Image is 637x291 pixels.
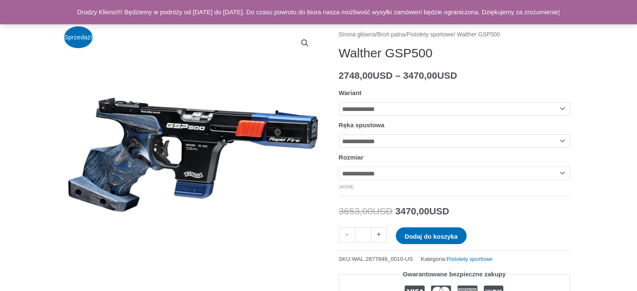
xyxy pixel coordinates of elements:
[297,36,312,51] a: Zobacz galerię obrazów w trybie pełnoekranowym
[339,70,373,81] font: 2748,00
[395,70,401,81] font: –
[446,256,493,262] a: Pistolety sportowe
[403,70,437,81] font: 3470,00
[339,154,364,161] font: Rozmiar
[376,31,377,38] font: /
[339,29,570,40] nav: Ścieżka nawigacyjna
[396,227,467,244] button: Dodaj do koszyka
[339,89,361,96] font: Wariant
[77,8,558,15] font: Drodzy Klienci!!! Będziemy w podróży od [DATE] do [DATE]. Do czasu powrotu do biura nasza możliwo...
[454,31,500,38] font: / Walther GSP500
[371,227,387,242] a: +
[339,31,376,38] a: Strona główna
[407,31,454,38] a: Pistolety sportowe
[405,31,407,38] font: /
[339,256,352,262] font: SKU:
[339,121,384,129] font: Ręka spustowa
[395,206,429,216] font: 3470,00
[352,256,413,262] font: WAL.2877848_0010-US
[346,230,348,239] font: -
[405,233,458,240] font: Dodaj do koszyka
[403,270,506,278] font: Gwarantowane bezpieczne zakupy
[355,227,371,242] input: Ilość produktu
[429,206,449,216] font: USD
[421,256,447,262] font: Kategoria:
[558,8,560,15] a: !
[64,33,93,41] font: Sprzedaż!
[339,227,355,242] a: -
[377,31,405,38] a: Broń palna
[373,206,393,216] font: USD
[437,70,457,81] font: USD
[373,70,393,81] font: USD
[339,184,354,189] a: Wyczyść opcje
[339,206,373,216] font: 3653,00
[339,46,433,60] font: Walther GSP500
[339,184,354,189] font: Jasne
[377,230,381,239] font: +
